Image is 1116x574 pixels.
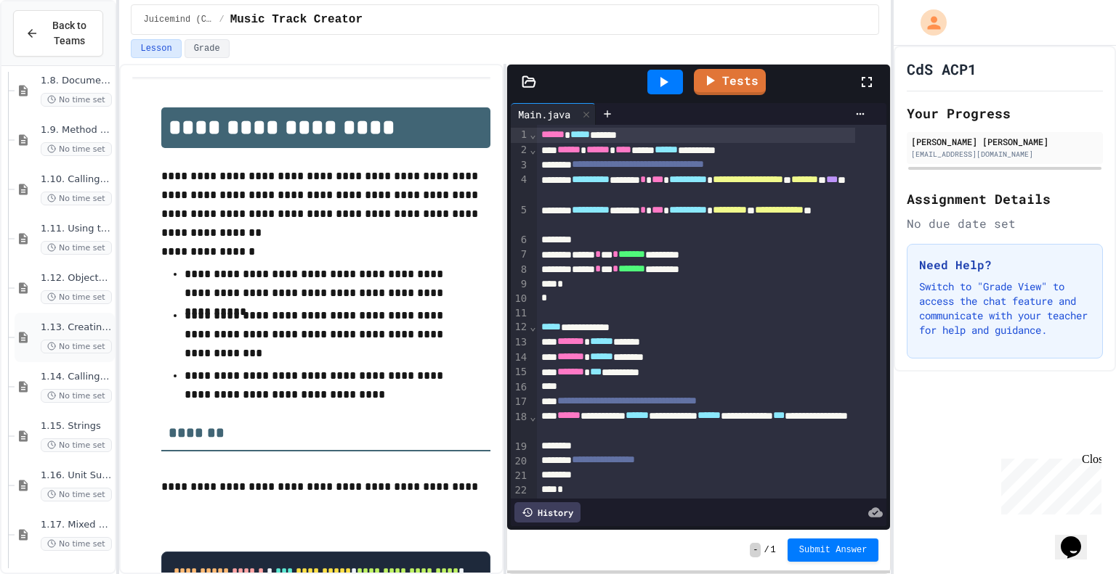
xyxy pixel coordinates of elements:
span: Back to Teams [47,18,91,49]
div: 20 [511,454,529,470]
div: No due date set [907,215,1103,232]
iframe: chat widget [1055,516,1101,559]
div: History [514,502,581,522]
div: 22 [511,483,529,498]
span: - [750,543,761,557]
div: 18 [511,410,529,440]
a: Tests [694,69,766,95]
span: No time set [41,290,112,304]
div: 10 [511,292,529,306]
span: 1.8. Documentation with Comments and Preconditions [41,75,112,87]
div: 15 [511,365,529,380]
span: 1.10. Calling Class Methods [41,173,112,186]
button: Back to Teams [13,10,103,57]
span: 1.9. Method Signatures [41,124,112,136]
p: Switch to "Grade View" to access the chat feature and communicate with your teacher for help and ... [919,279,1091,337]
div: 9 [511,277,529,292]
div: [EMAIL_ADDRESS][DOMAIN_NAME] [911,149,1099,160]
span: Submit Answer [799,544,868,556]
h3: Need Help? [919,256,1091,274]
h2: Your Progress [907,103,1103,123]
span: 1.15. Strings [41,420,112,432]
span: 1.17. Mixed Up Code Practice 1.1-1.6 [41,519,112,531]
button: Submit Answer [788,538,879,562]
div: 7 [511,247,529,263]
span: Fold line [529,144,536,155]
div: 21 [511,469,529,483]
div: 14 [511,350,529,366]
div: 3 [511,158,529,173]
span: No time set [41,389,112,403]
div: [PERSON_NAME] [PERSON_NAME] [911,135,1099,148]
div: 5 [511,203,529,234]
span: / [219,14,224,25]
span: Fold line [529,411,536,422]
span: / [764,544,769,556]
span: No time set [41,93,112,107]
span: Juicemind (Completed) Excersizes [143,14,213,25]
div: Main.java [511,103,596,125]
div: Chat with us now!Close [6,6,100,92]
button: Grade [185,39,230,58]
span: Fold line [529,128,536,140]
div: Main.java [511,107,578,122]
span: Fold line [529,321,536,332]
span: No time set [41,488,112,501]
h1: CdS ACP1 [907,59,976,79]
span: 1 [771,544,776,556]
span: No time set [41,438,112,452]
span: 1.14. Calling Instance Methods [41,371,112,383]
span: No time set [41,537,112,551]
span: 1.13. Creating and Initializing Objects: Constructors [41,321,112,334]
iframe: chat widget [995,453,1101,514]
span: Music Track Creator [230,11,363,28]
div: 11 [511,306,529,321]
div: 23 [511,498,529,512]
div: 13 [511,335,529,350]
div: 6 [511,233,529,247]
div: 16 [511,380,529,395]
span: No time set [41,241,112,255]
div: 4 [511,173,529,203]
div: 17 [511,395,529,410]
div: 8 [511,263,529,278]
span: 1.11. Using the Math Class [41,223,112,235]
span: 1.16. Unit Summary 1a (1.1-1.6) [41,470,112,482]
div: 12 [511,320,529,335]
span: 1.12. Objects - Instances of Classes [41,272,112,284]
h2: Assignment Details [907,189,1103,209]
div: 19 [511,440,529,454]
span: No time set [41,340,112,353]
span: No time set [41,192,112,205]
div: 2 [511,143,529,158]
div: 1 [511,128,529,143]
span: No time set [41,142,112,156]
div: My Account [905,6,950,39]
button: Lesson [131,39,181,58]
